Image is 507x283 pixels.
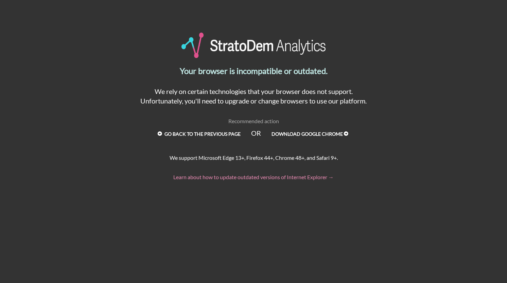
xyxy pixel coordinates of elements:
[180,66,328,76] strong: Your browser is incompatible or outdated.
[272,131,343,137] strong: Download Google Chrome
[173,174,334,180] a: Learn about how to update outdated versions of Internet Explorer →
[164,131,241,137] strong: Go back to the previous page
[261,129,360,139] a: Download Google Chrome
[181,33,326,58] img: StratoDem Analytics
[147,129,251,139] a: Go back to the previous page
[228,118,279,124] span: Recommended action
[170,154,338,161] span: We support Microsoft Edge 13+, Firefox 44+, Chrome 48+, and Safari 9+.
